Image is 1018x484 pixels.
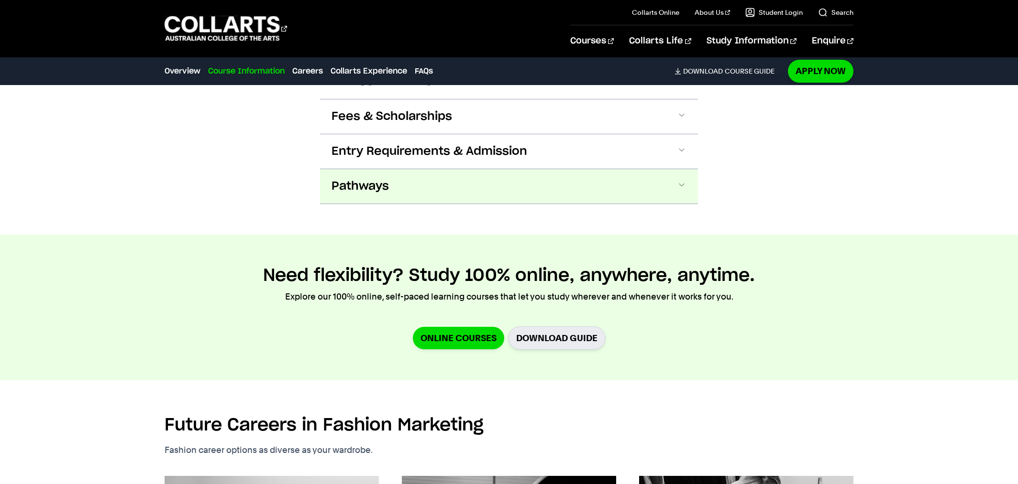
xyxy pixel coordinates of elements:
[812,25,853,57] a: Enquire
[413,327,504,349] a: Online Courses
[675,67,782,75] a: DownloadCourse Guide
[285,290,733,303] p: Explore our 100% online, self-paced learning courses that let you study wherever and whenever it ...
[292,65,323,77] a: Careers
[788,60,853,82] a: Apply Now
[332,179,389,194] span: Pathways
[415,65,433,77] a: FAQs
[320,169,698,204] button: Pathways
[683,67,723,75] span: Download
[320,99,698,134] button: Fees & Scholarships
[332,109,452,124] span: Fees & Scholarships
[508,326,606,350] a: Download Guide
[165,415,484,436] h2: Future Careers in Fashion Marketing
[165,443,416,457] p: Fashion career options as diverse as your wardrobe.
[570,25,614,57] a: Courses
[745,8,803,17] a: Student Login
[208,65,285,77] a: Course Information
[165,65,200,77] a: Overview
[629,25,691,57] a: Collarts Life
[263,265,755,286] h2: Need flexibility? Study 100% online, anywhere, anytime.
[695,8,730,17] a: About Us
[320,134,698,169] button: Entry Requirements & Admission
[165,15,287,42] div: Go to homepage
[632,8,679,17] a: Collarts Online
[818,8,853,17] a: Search
[331,65,407,77] a: Collarts Experience
[332,144,527,159] span: Entry Requirements & Admission
[707,25,797,57] a: Study Information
